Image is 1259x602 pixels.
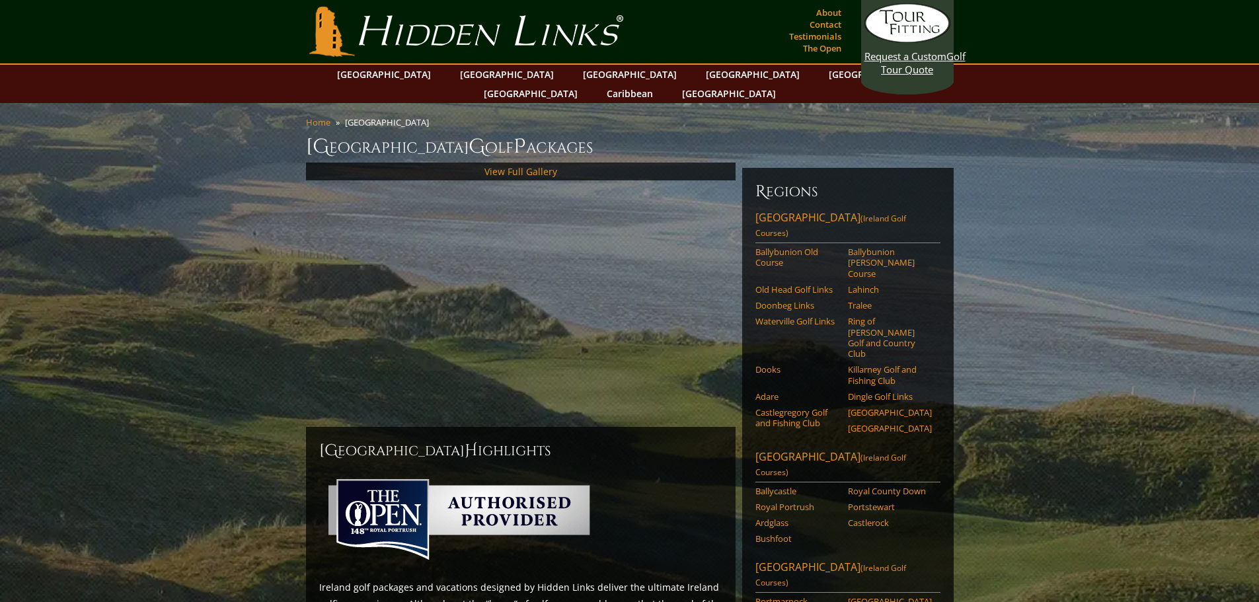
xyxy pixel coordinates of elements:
a: Ardglass [755,517,839,528]
a: Bushfoot [755,533,839,544]
a: Castlerock [848,517,932,528]
span: (Ireland Golf Courses) [755,452,906,478]
span: H [465,440,478,461]
h1: [GEOGRAPHIC_DATA] olf ackages [306,133,954,160]
a: Lahinch [848,284,932,295]
a: Tralee [848,300,932,311]
a: Doonbeg Links [755,300,839,311]
a: [GEOGRAPHIC_DATA] [330,65,438,84]
a: Testimonials [786,27,845,46]
span: (Ireland Golf Courses) [755,213,906,239]
span: Request a Custom [864,50,946,63]
span: (Ireland Golf Courses) [755,562,906,588]
a: Contact [806,15,845,34]
a: Killarney Golf and Fishing Club [848,364,932,386]
a: About [813,3,845,22]
span: G [469,133,485,160]
a: Royal Portrush [755,502,839,512]
a: [GEOGRAPHIC_DATA] [848,423,932,433]
a: [GEOGRAPHIC_DATA](Ireland Golf Courses) [755,210,940,243]
a: [GEOGRAPHIC_DATA](Ireland Golf Courses) [755,560,940,593]
a: [GEOGRAPHIC_DATA] [453,65,560,84]
a: Ring of [PERSON_NAME] Golf and Country Club [848,316,932,359]
h2: [GEOGRAPHIC_DATA] ighlights [319,440,722,461]
a: Old Head Golf Links [755,284,839,295]
a: Waterville Golf Links [755,316,839,326]
a: Ballybunion Old Course [755,246,839,268]
span: P [514,133,526,160]
a: [GEOGRAPHIC_DATA](Ireland Golf Courses) [755,449,940,482]
a: Adare [755,391,839,402]
a: View Full Gallery [484,165,557,178]
a: The Open [800,39,845,57]
a: [GEOGRAPHIC_DATA] [699,65,806,84]
a: Castlegregory Golf and Fishing Club [755,407,839,429]
h6: Regions [755,181,940,202]
a: Caribbean [600,84,660,103]
a: [GEOGRAPHIC_DATA] [477,84,584,103]
a: Portstewart [848,502,932,512]
a: [GEOGRAPHIC_DATA] [822,65,929,84]
a: Home [306,116,330,128]
a: [GEOGRAPHIC_DATA] [576,65,683,84]
li: [GEOGRAPHIC_DATA] [345,116,434,128]
a: [GEOGRAPHIC_DATA] [848,407,932,418]
a: Ballybunion [PERSON_NAME] Course [848,246,932,279]
a: [GEOGRAPHIC_DATA] [675,84,782,103]
a: Ballycastle [755,486,839,496]
a: Royal County Down [848,486,932,496]
a: Request a CustomGolf Tour Quote [864,3,950,76]
a: Dooks [755,364,839,375]
a: Dingle Golf Links [848,391,932,402]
